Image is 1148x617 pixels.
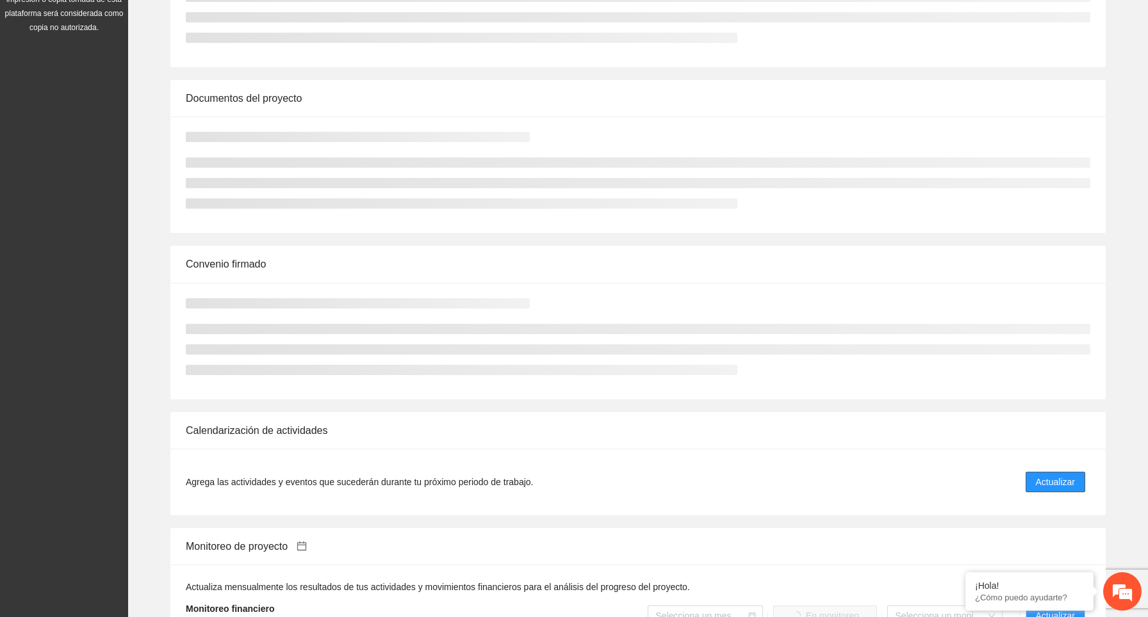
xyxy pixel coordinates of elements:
[1026,472,1085,492] button: Actualizar
[186,246,1090,282] div: Convenio firmado
[297,541,307,551] span: calendar
[186,475,533,489] span: Agrega las actividades y eventos que sucederán durante tu próximo periodo de trabajo.
[186,582,690,592] span: Actualiza mensualmente los resultados de tus actividades y movimientos financieros para el anális...
[186,604,274,614] strong: Monitoreo financiero
[6,349,244,394] textarea: Escriba su mensaje y pulse “Intro”
[288,541,307,552] a: calendar
[975,581,1084,591] div: ¡Hola!
[186,80,1090,116] div: Documentos del proyecto
[975,593,1084,602] p: ¿Cómo puedo ayudarte?
[210,6,241,37] div: Minimizar ventana de chat en vivo
[74,171,177,300] span: Estamos en línea.
[1036,475,1075,489] span: Actualizar
[186,412,1090,449] div: Calendarización de actividades
[186,528,1090,565] div: Monitoreo de proyecto
[67,65,215,82] div: Chatee con nosotros ahora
